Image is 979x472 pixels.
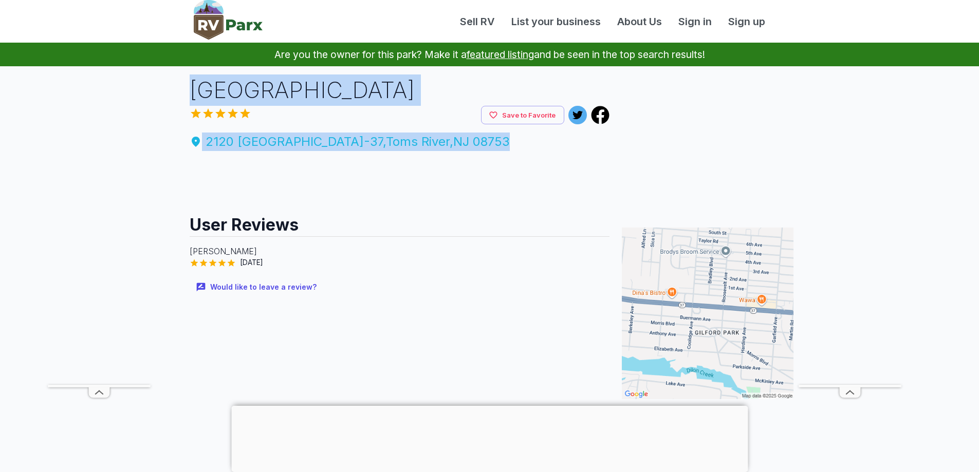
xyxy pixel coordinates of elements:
[231,406,748,469] iframe: Advertisement
[720,14,773,29] a: Sign up
[190,245,610,257] p: [PERSON_NAME]
[670,14,720,29] a: Sign in
[190,276,325,298] button: Would like to leave a review?
[190,205,610,236] h2: User Reviews
[236,257,267,268] span: [DATE]
[190,159,610,205] iframe: Advertisement
[48,77,151,385] iframe: Advertisement
[190,133,610,151] span: 2120 [GEOGRAPHIC_DATA]-37 , Toms River , NJ 08753
[12,43,967,66] p: Are you the owner for this park? Make it a and be seen in the top search results!
[622,228,793,399] img: Map for Oak Grove Trailer Park
[467,48,534,61] a: featured listing
[622,74,793,203] iframe: Advertisement
[190,133,610,151] a: 2120 [GEOGRAPHIC_DATA]-37,Toms River,NJ 08753
[190,74,610,106] h1: [GEOGRAPHIC_DATA]
[799,77,901,385] iframe: Advertisement
[503,14,609,29] a: List your business
[481,106,564,125] button: Save to Favorite
[452,14,503,29] a: Sell RV
[609,14,670,29] a: About Us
